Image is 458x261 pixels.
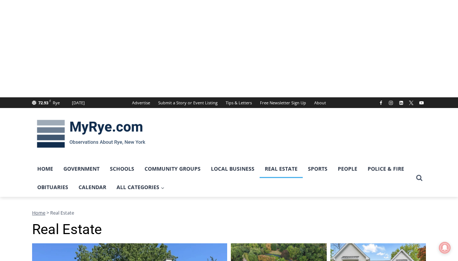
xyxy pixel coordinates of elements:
[397,98,406,107] a: Linkedin
[206,160,260,178] a: Local Business
[407,98,416,107] a: X
[32,160,413,197] nav: Primary Navigation
[105,160,139,178] a: Schools
[362,160,409,178] a: Police & Fire
[32,221,426,238] h1: Real Estate
[38,100,48,105] span: 72.93
[417,98,426,107] a: YouTube
[303,160,333,178] a: Sports
[386,98,395,107] a: Instagram
[413,171,426,185] button: View Search Form
[32,178,73,196] a: Obituaries
[32,209,426,216] nav: Breadcrumbs
[117,183,164,191] span: All Categories
[128,97,154,108] a: Advertise
[49,99,51,103] span: F
[32,209,45,216] a: Home
[333,160,362,178] a: People
[260,160,303,178] a: Real Estate
[128,97,330,108] nav: Secondary Navigation
[58,160,105,178] a: Government
[72,100,85,106] div: [DATE]
[154,97,222,108] a: Submit a Story or Event Listing
[73,178,111,196] a: Calendar
[53,100,60,106] div: Rye
[50,209,74,216] span: Real Estate
[32,160,58,178] a: Home
[377,98,385,107] a: Facebook
[111,178,170,196] a: All Categories
[32,115,150,153] img: MyRye.com
[256,97,310,108] a: Free Newsletter Sign Up
[139,160,206,178] a: Community Groups
[222,97,256,108] a: Tips & Letters
[46,209,49,216] span: >
[310,97,330,108] a: About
